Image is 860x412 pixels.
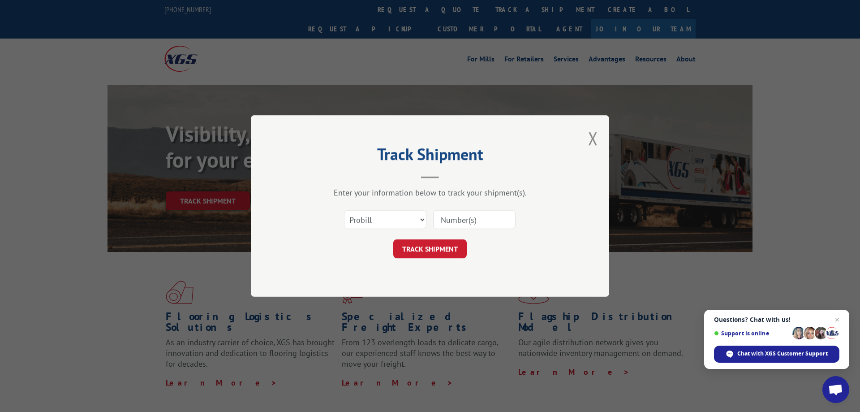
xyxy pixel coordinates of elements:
span: Close chat [832,314,843,325]
button: Close modal [588,126,598,150]
div: Chat with XGS Customer Support [714,346,839,363]
span: Support is online [714,330,789,337]
span: Chat with XGS Customer Support [737,350,828,358]
h2: Track Shipment [296,148,564,165]
button: TRACK SHIPMENT [393,239,467,258]
div: Enter your information below to track your shipment(s). [296,187,564,198]
span: Questions? Chat with us! [714,316,839,323]
input: Number(s) [433,210,516,229]
div: Open chat [822,376,849,403]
